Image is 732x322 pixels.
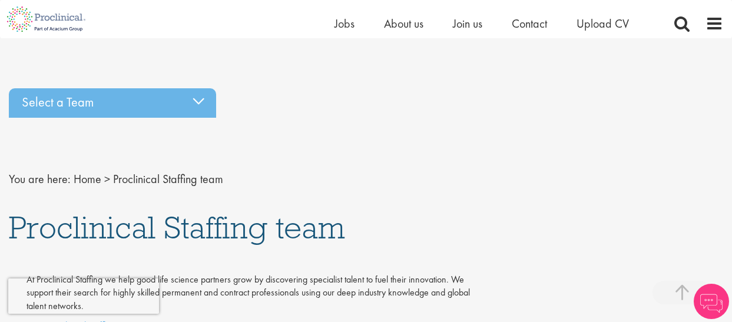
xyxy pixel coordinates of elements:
iframe: reCAPTCHA [8,278,159,314]
img: Chatbot [694,284,729,319]
div: Select a Team [9,88,216,118]
a: breadcrumb link [74,171,101,187]
span: You are here: [9,171,71,187]
a: Join us [453,16,482,31]
a: Upload CV [577,16,629,31]
p: At Proclinical Staffing we help good life science partners grow by discovering specialist talent ... [27,273,473,314]
a: Jobs [334,16,355,31]
span: Proclinical Staffing team [113,171,223,187]
a: About us [384,16,423,31]
a: Contact [512,16,547,31]
span: Proclinical Staffing team [9,207,345,247]
span: > [104,171,110,187]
